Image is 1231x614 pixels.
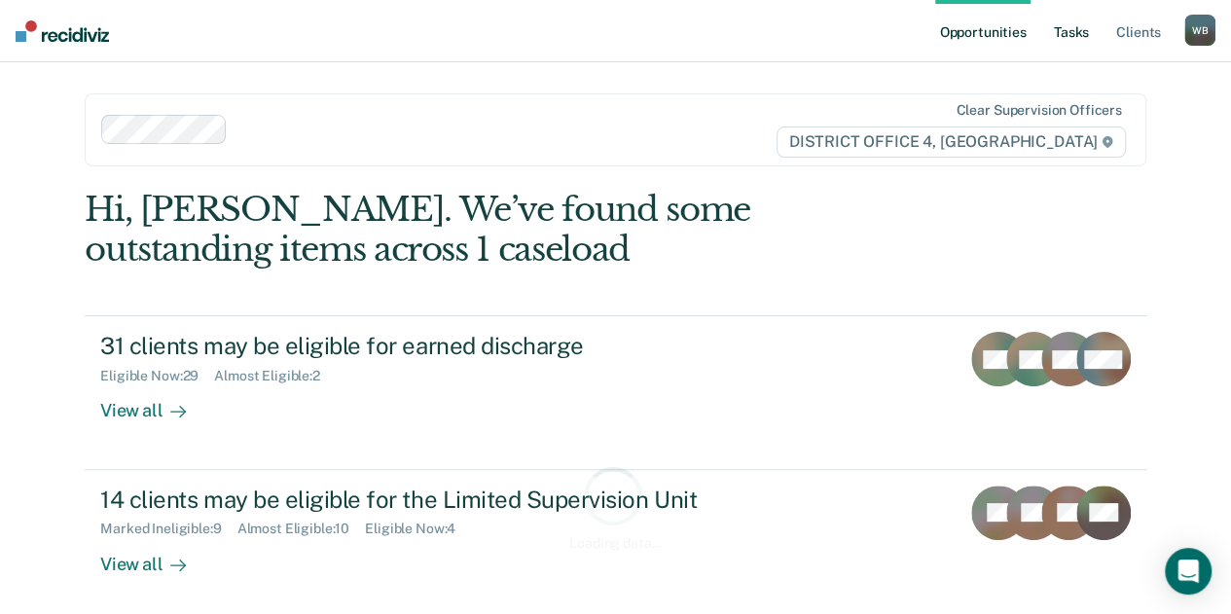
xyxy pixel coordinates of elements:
[1184,15,1215,46] div: W B
[85,315,1146,469] a: 31 clients may be eligible for earned dischargeEligible Now:29Almost Eligible:2View all
[100,537,209,575] div: View all
[100,384,209,422] div: View all
[956,102,1121,119] div: Clear supervision officers
[365,521,471,537] div: Eligible Now : 4
[100,368,214,384] div: Eligible Now : 29
[1165,548,1212,595] div: Open Intercom Messenger
[16,20,109,42] img: Recidiviz
[214,368,336,384] div: Almost Eligible : 2
[237,521,366,537] div: Almost Eligible : 10
[777,126,1126,158] span: DISTRICT OFFICE 4, [GEOGRAPHIC_DATA]
[85,190,933,270] div: Hi, [PERSON_NAME]. We’ve found some outstanding items across 1 caseload
[100,486,783,514] div: 14 clients may be eligible for the Limited Supervision Unit
[100,332,783,360] div: 31 clients may be eligible for earned discharge
[1184,15,1215,46] button: WB
[100,521,236,537] div: Marked Ineligible : 9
